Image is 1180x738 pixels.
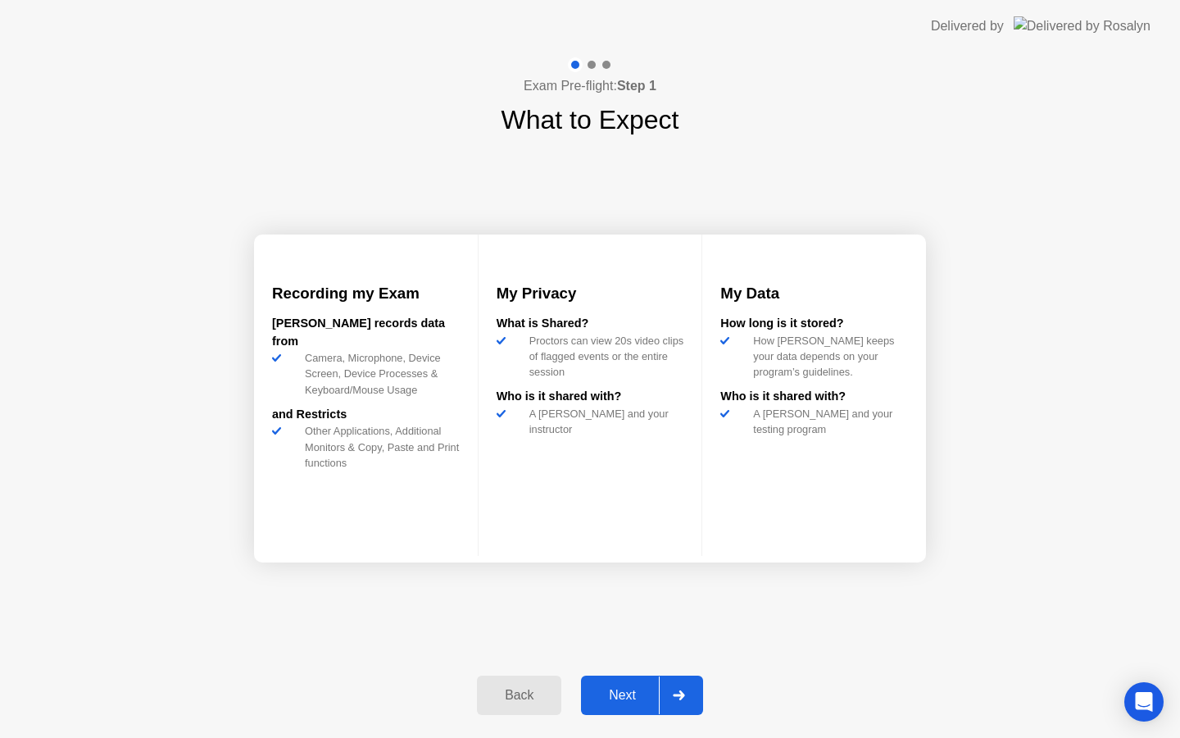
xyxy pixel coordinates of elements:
h3: Recording my Exam [272,282,460,305]
h1: What to Expect [501,100,679,139]
div: How [PERSON_NAME] keeps your data depends on your program’s guidelines. [747,333,908,380]
img: Delivered by Rosalyn [1014,16,1150,35]
div: Next [586,688,659,703]
h4: Exam Pre-flight: [524,76,656,96]
button: Next [581,676,703,715]
div: Delivered by [931,16,1004,36]
div: Who is it shared with? [720,388,908,406]
h3: My Privacy [497,282,684,305]
div: Proctors can view 20s video clips of flagged events or the entire session [523,333,684,380]
div: A [PERSON_NAME] and your instructor [523,406,684,437]
div: Other Applications, Additional Monitors & Copy, Paste and Print functions [298,423,460,471]
div: and Restricts [272,406,460,424]
div: What is Shared? [497,315,684,333]
div: Open Intercom Messenger [1124,682,1164,722]
div: How long is it stored? [720,315,908,333]
div: A [PERSON_NAME] and your testing program [747,406,908,437]
div: Back [482,688,556,703]
div: Camera, Microphone, Device Screen, Device Processes & Keyboard/Mouse Usage [298,350,460,398]
h3: My Data [720,282,908,305]
b: Step 1 [617,79,656,93]
div: Who is it shared with? [497,388,684,406]
div: [PERSON_NAME] records data from [272,315,460,350]
button: Back [477,676,561,715]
